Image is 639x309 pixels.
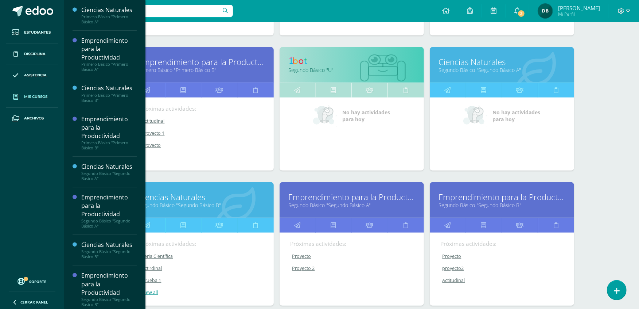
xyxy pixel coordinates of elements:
a: Feria Científica [140,253,264,259]
a: Emprendimiento para la Productividad [139,56,265,68]
a: Ciencias Naturales [439,56,565,68]
a: Emprendimiento para la Productividad [439,191,565,203]
a: Segundo Básico "Segundo Básico A" [439,66,565,73]
input: Busca un usuario... [69,5,233,17]
a: Segundo Básico "U" [289,66,415,73]
a: Proyecto [291,253,414,259]
div: Primero Básico "Primero Básico B" [81,93,137,103]
span: Soporte [30,279,47,284]
div: Emprendimiento para la Productividad [81,37,137,62]
span: Mi Perfil [558,11,600,17]
a: Archivos [6,108,58,129]
div: Segundo Básico "Segundo Básico B" [81,297,137,307]
a: Estudiantes [6,22,58,43]
div: Segundo Básico "Segundo Básico B" [81,249,137,259]
span: No hay actividades para hoy [342,109,390,123]
span: No hay actividades para hoy [492,109,540,123]
img: no_activities_small.png [463,105,487,127]
span: Mis cursos [24,94,47,100]
a: Emprendimiento para la ProductividadPrimero Básico "Primero Básico B" [81,115,137,150]
a: Actitudinal [140,118,264,124]
a: Proyecto 1 [140,130,264,136]
div: Primero Básico "Primero Básico A" [81,62,137,72]
a: Disciplina [6,43,58,65]
a: View all [140,289,264,295]
div: Ciencias Naturales [81,84,137,92]
img: 6d5ad99c5053a67dda1ca5e57dc7edce.png [538,4,553,18]
a: Ciencias NaturalesPrimero Básico "Primero Básico B" [81,84,137,103]
a: Ciencias NaturalesSegundo Básico "Segundo Básico B" [81,241,137,259]
img: bot1.png [360,54,406,82]
div: Primero Básico "Primero Básico B" [81,140,137,150]
a: Ciencias Naturales [139,191,265,203]
a: Emprendimiento para la ProductividadSegundo Básico "Segundo Básico A" [81,193,137,229]
a: Proyecto [140,142,264,148]
div: Emprendimiento para la Productividad [81,193,137,218]
a: Emprendimiento para la Productividad [289,191,415,203]
a: proyecto2 [441,265,564,271]
a: Emprendimiento para la ProductividadPrimero Básico "Primero Básico A" [81,37,137,72]
div: Próximas actividades: [140,105,263,112]
a: Segundo Básico "Segundo Básico B" [139,202,265,209]
span: Archivos [24,115,44,121]
div: Primero Básico "Primero Básico A" [81,14,137,24]
span: Cerrar panel [20,300,48,305]
a: Segundo Básico "Segundo Básico A" [289,202,415,209]
div: Segundo Básico "Segundo Básico A" [81,218,137,229]
div: Ciencias Naturales [81,6,137,14]
a: Segundo Básico "Segundo Básico B" [439,202,565,209]
span: 2 [517,9,525,18]
div: Próximas actividades: [441,240,563,248]
a: Mis cursos [6,86,58,108]
span: Disciplina [24,51,46,57]
img: 1bot.png [289,56,311,65]
a: Soporte [9,276,55,286]
a: Primero Básico "Primero Básico B" [139,66,265,73]
img: no_activities_small.png [313,105,337,127]
div: Próximas actividades: [140,240,263,248]
div: Ciencias Naturales [81,163,137,171]
div: Ciencias Naturales [81,241,137,249]
div: Segundo Básico "Segundo Básico A" [81,171,137,181]
span: Asistencia [24,72,47,78]
a: Actirdinal [140,265,264,271]
span: [PERSON_NAME] [558,4,600,12]
a: Prueba 1 [140,277,264,283]
span: Estudiantes [24,30,51,35]
a: Asistencia [6,65,58,87]
a: Actitudinal [441,277,564,283]
a: Proyecto [441,253,564,259]
div: Emprendimiento para la Productividad [81,115,137,140]
div: Emprendimiento para la Productividad [81,271,137,297]
div: Próximas actividades: [291,240,413,248]
a: Ciencias NaturalesPrimero Básico "Primero Básico A" [81,6,137,24]
a: Ciencias NaturalesSegundo Básico "Segundo Básico A" [81,163,137,181]
a: Emprendimiento para la ProductividadSegundo Básico "Segundo Básico B" [81,271,137,307]
a: Proyecto 2 [291,265,414,271]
